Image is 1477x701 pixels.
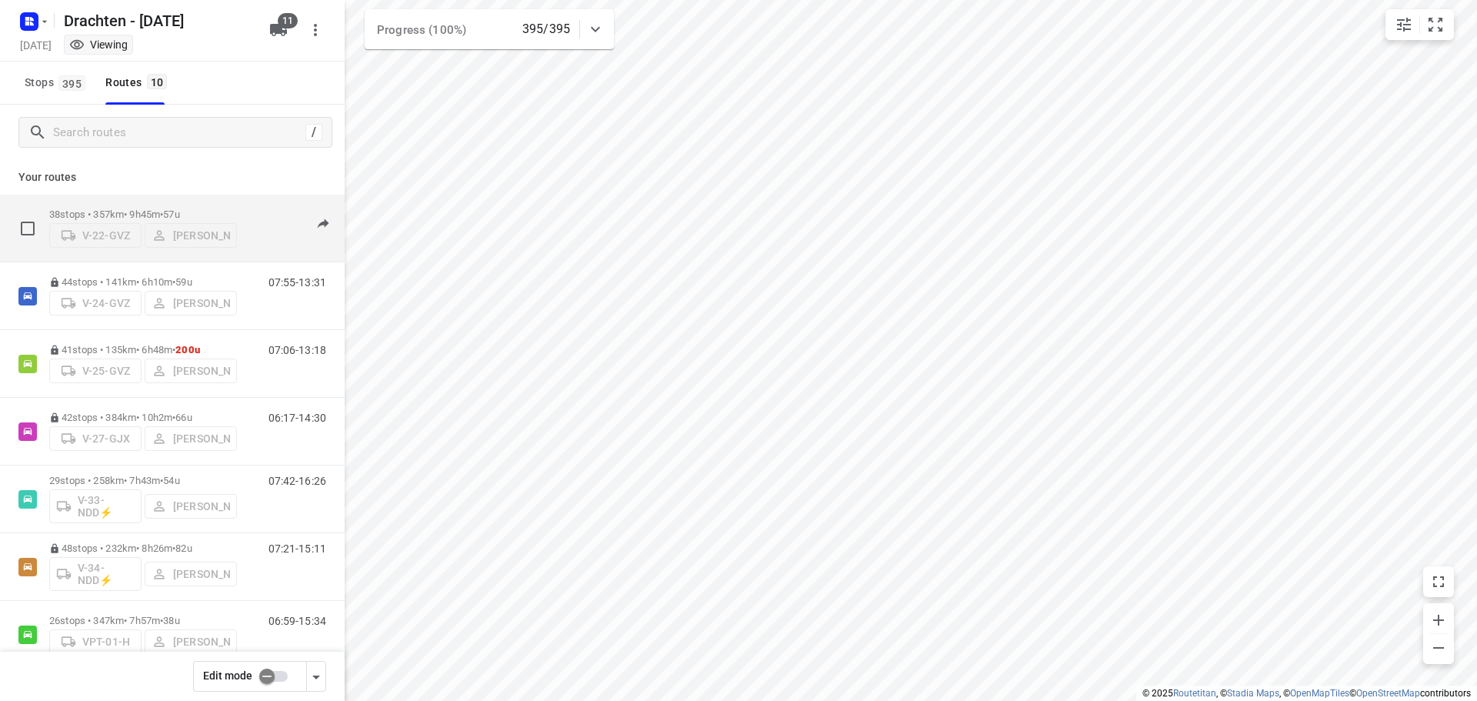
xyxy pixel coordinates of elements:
[163,615,179,626] span: 38u
[49,412,237,423] p: 42 stops • 384km • 10h2m
[49,615,237,626] p: 26 stops • 347km • 7h57m
[1385,9,1454,40] div: small contained button group
[172,276,175,288] span: •
[365,9,614,49] div: Progress (100%)395/395
[163,475,179,486] span: 54u
[175,344,200,356] span: 200u
[160,475,163,486] span: •
[308,209,338,239] button: Send to driver
[1142,688,1471,699] li: © 2025 , © , © © contributors
[1420,9,1451,40] button: Fit zoom
[268,615,326,627] p: 06:59-15:34
[1227,688,1279,699] a: Stadia Maps
[203,669,252,682] span: Edit mode
[160,209,163,220] span: •
[377,23,466,37] span: Progress (100%)
[175,412,192,423] span: 66u
[172,344,175,356] span: •
[58,75,85,91] span: 395
[263,15,294,45] button: 11
[268,344,326,356] p: 07:06-13:18
[49,344,237,356] p: 41 stops • 135km • 6h48m
[1356,688,1420,699] a: OpenStreetMap
[18,169,326,185] p: Your routes
[175,542,192,554] span: 82u
[300,15,331,45] button: More
[172,542,175,554] span: •
[160,615,163,626] span: •
[53,121,305,145] input: Search routes
[1290,688,1349,699] a: OpenMapTiles
[69,37,128,52] div: You are currently in view mode. To make any changes, go to edit project.
[172,412,175,423] span: •
[268,475,326,487] p: 07:42-16:26
[105,73,172,92] div: Routes
[305,124,322,141] div: /
[12,213,43,244] span: Select
[49,276,237,288] p: 44 stops • 141km • 6h10m
[175,276,192,288] span: 59u
[268,412,326,424] p: 06:17-14:30
[147,74,168,89] span: 10
[49,475,237,486] p: 29 stops • 258km • 7h43m
[307,666,325,686] div: Driver app settings
[163,209,179,220] span: 57u
[49,209,237,220] p: 38 stops • 357km • 9h45m
[1389,9,1419,40] button: Map settings
[278,13,298,28] span: 11
[1173,688,1216,699] a: Routetitan
[49,542,237,554] p: 48 stops • 232km • 8h26m
[25,73,90,92] span: Stops
[268,276,326,289] p: 07:55-13:31
[268,542,326,555] p: 07:21-15:11
[522,20,570,38] p: 395/395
